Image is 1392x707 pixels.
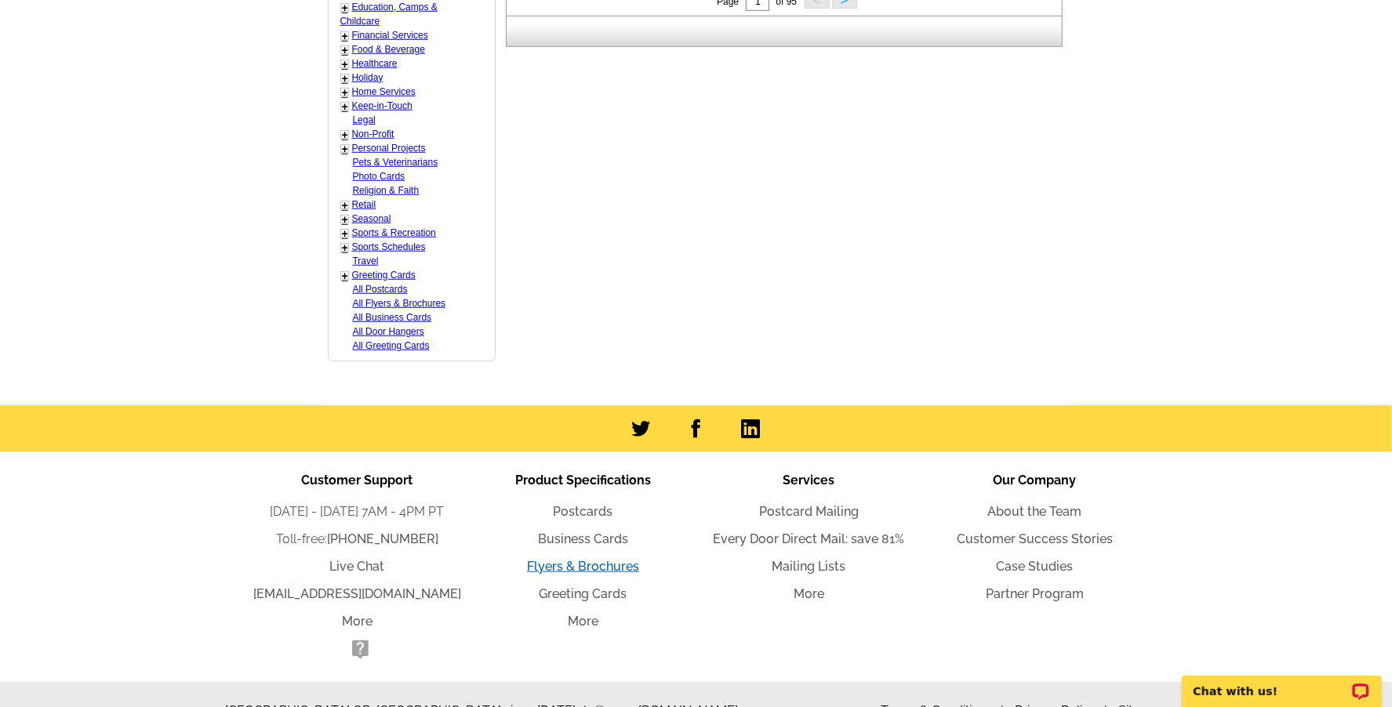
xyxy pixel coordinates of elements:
span: Customer Support [302,473,413,488]
a: More [342,614,373,629]
a: Home Services [352,86,416,97]
a: + [342,2,348,14]
a: + [342,241,348,254]
a: All Door Hangers [353,326,424,337]
a: Legal [353,114,376,125]
a: Holiday [352,72,383,83]
a: Sports Schedules [352,241,426,252]
a: [PHONE_NUMBER] [327,531,438,546]
a: Keep-in-Touch [352,100,413,111]
a: Retail [352,199,376,210]
a: Photo Cards [353,171,405,182]
a: Education, Camps & Childcare [340,2,438,27]
a: All Greeting Cards [353,340,430,351]
a: All Postcards [353,284,408,295]
a: All Flyers & Brochures [353,298,446,309]
a: Healthcare [352,58,398,69]
li: [DATE] - [DATE] 7AM - 4PM PT [245,502,471,521]
a: + [342,100,348,113]
a: Postcards [554,504,613,519]
a: + [342,129,348,141]
a: + [342,86,348,99]
a: + [342,30,348,42]
a: + [342,44,348,56]
a: Food & Beverage [352,44,425,55]
a: Live Chat [330,559,385,574]
a: More [794,586,824,601]
a: + [342,213,348,226]
a: Sports & Recreation [352,227,436,238]
a: [EMAIL_ADDRESS][DOMAIN_NAME] [253,586,461,601]
span: Services [783,473,835,488]
a: Postcard Mailing [759,504,859,519]
a: Non-Profit [352,129,394,140]
a: Travel [353,256,379,266]
a: Partner Program [986,586,1084,601]
iframe: LiveChat chat widget [1172,658,1392,707]
a: More [568,614,598,629]
a: Religion & Faith [353,185,420,196]
a: + [342,143,348,155]
a: Case Studies [997,559,1074,574]
span: Our Company [994,473,1077,488]
a: Customer Success Stories [957,531,1113,546]
a: Financial Services [352,30,428,41]
a: Greeting Cards [540,586,627,601]
a: All Business Cards [353,312,432,323]
a: + [342,227,348,240]
a: Seasonal [352,213,391,224]
a: Personal Projects [352,143,426,154]
a: Mailing Lists [772,559,846,574]
a: Pets & Veterinarians [353,157,438,168]
a: + [342,58,348,71]
a: + [342,199,348,212]
li: Toll-free: [245,530,471,549]
a: Flyers & Brochures [527,559,639,574]
a: About the Team [988,504,1082,519]
a: Greeting Cards [352,270,416,281]
a: + [342,72,348,85]
a: + [342,270,348,282]
a: Every Door Direct Mail: save 81% [714,531,905,546]
a: Business Cards [538,531,628,546]
span: Product Specifications [515,473,651,488]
